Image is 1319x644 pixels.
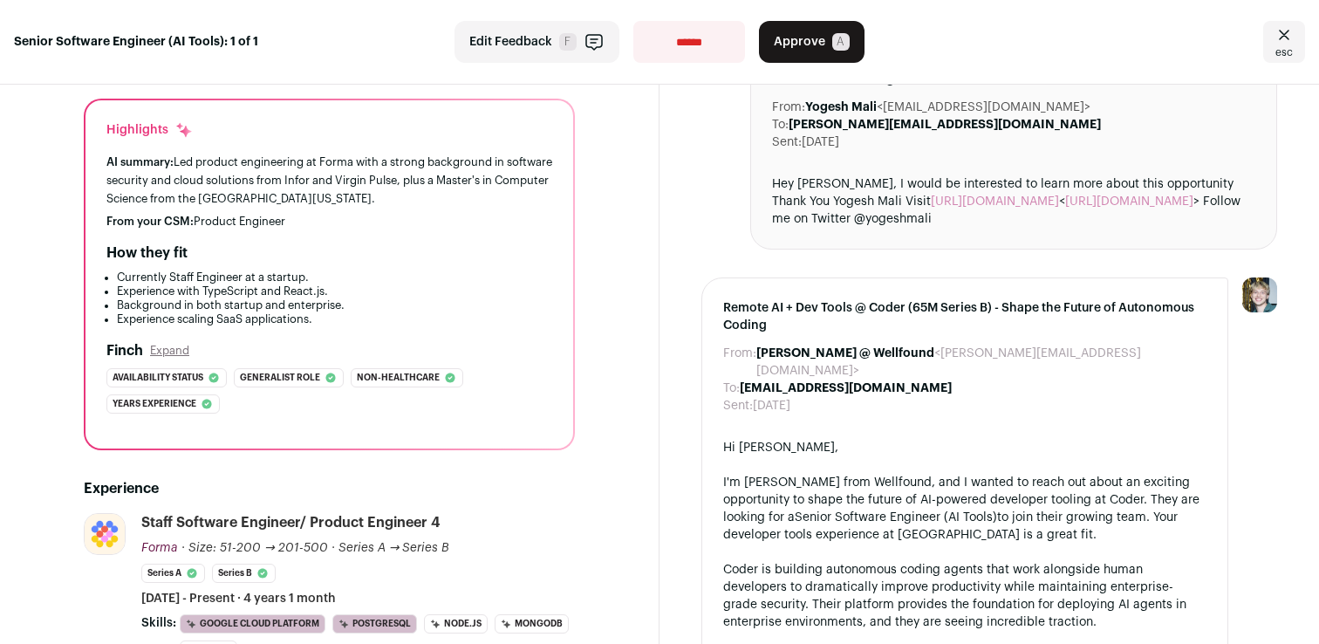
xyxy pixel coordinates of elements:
span: Edit Feedback [469,33,552,51]
li: Experience with TypeScript and React.js. [117,284,552,298]
img: 5004ef09f4fb669f0748db7593108af50edb3d8e32691aa77ac99f7058bd18b4.jpg [85,514,125,554]
strong: Senior Software Engineer (AI Tools): 1 of 1 [14,33,258,51]
h2: How they fit [106,243,188,264]
dd: [DATE] [802,134,839,151]
div: Hey [PERSON_NAME], I would be interested to learn more about this opportunity Thank You Yogesh Ma... [772,175,1255,228]
button: Expand [150,344,189,358]
b: [PERSON_NAME][EMAIL_ADDRESS][DOMAIN_NAME] [789,119,1101,131]
div: Product Engineer [106,215,552,229]
span: Years experience [113,395,196,413]
span: esc [1275,45,1293,59]
li: MongoDB [495,614,569,634]
div: Hi [PERSON_NAME], [723,439,1206,456]
span: Forma [141,542,178,554]
a: Senior Software Engineer (AI Tools) [795,511,997,524]
li: Experience scaling SaaS applications. [117,312,552,326]
span: Non-healthcare [357,369,440,387]
img: 6494470-medium_jpg [1242,277,1277,312]
dt: From: [723,345,756,380]
dt: Sent: [772,134,802,151]
span: Availability status [113,369,203,387]
div: Led product engineering at Forma with a strong background in software security and cloud solution... [106,153,552,208]
dt: To: [723,380,740,397]
b: [EMAIL_ADDRESS][DOMAIN_NAME] [740,382,952,394]
span: From your CSM: [106,216,194,227]
dt: To: [772,116,789,134]
li: Series A [141,564,205,583]
span: · [331,539,335,557]
dd: [DATE] [753,397,790,414]
a: [URL][DOMAIN_NAME] [1065,195,1193,208]
span: Remote AI + Dev Tools @ Coder (65M Series B) - Shape the Future of Autonomous Coding [723,299,1206,334]
div: Staff Software Engineer/ Product Engineer 4 [141,513,440,532]
span: Generalist role [240,369,320,387]
dt: Sent: [723,397,753,414]
dd: <[EMAIL_ADDRESS][DOMAIN_NAME]> [805,99,1090,116]
a: Close [1263,21,1305,63]
span: · Size: 51-200 → 201-500 [181,542,328,554]
li: Background in both startup and enterprise. [117,298,552,312]
li: Series B [212,564,276,583]
span: Skills: [141,614,176,632]
span: A [832,33,850,51]
li: Node.js [424,614,488,634]
b: [PERSON_NAME] @ Wellfound [756,347,934,360]
li: Currently Staff Engineer at a startup. [117,271,552,284]
span: [DATE] - Present · 4 years 1 month [141,590,336,607]
h2: Experience [84,478,575,499]
dd: <[PERSON_NAME][EMAIL_ADDRESS][DOMAIN_NAME]> [756,345,1206,380]
h2: Finch [106,340,143,361]
button: Approve A [759,21,865,63]
div: Highlights [106,121,193,139]
li: PostgreSQL [332,614,417,634]
b: Yogesh Mali [805,101,877,113]
span: Approve [774,33,825,51]
a: [URL][DOMAIN_NAME] [931,195,1059,208]
div: I'm [PERSON_NAME] from Wellfound, and I wanted to reach out about an exciting opportunity to shap... [723,474,1206,544]
button: Edit Feedback F [454,21,619,63]
li: Google Cloud Platform [180,614,325,634]
span: Series A → Series B [338,542,450,554]
div: Coder is building autonomous coding agents that work alongside human developers to dramatically i... [723,561,1206,631]
span: F [559,33,577,51]
dt: From: [772,99,805,116]
span: AI summary: [106,156,174,168]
